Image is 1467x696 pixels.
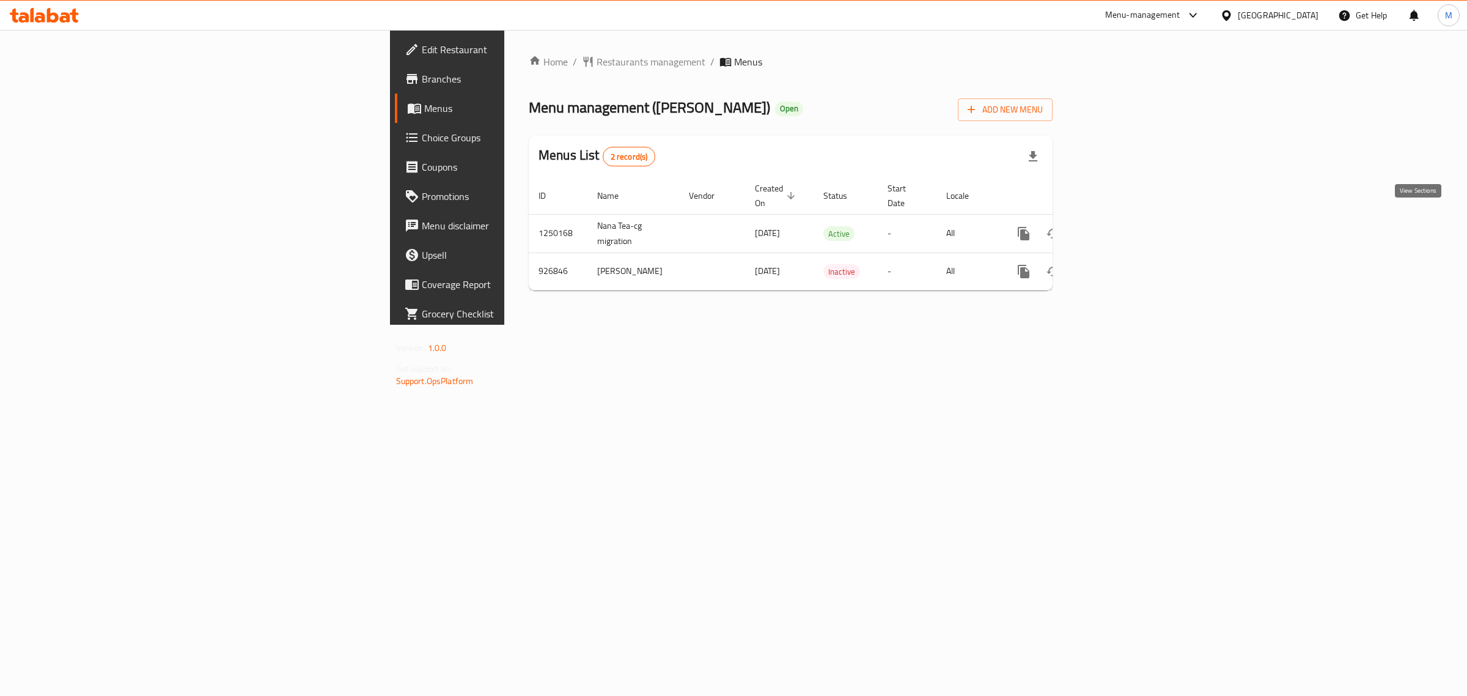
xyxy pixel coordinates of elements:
div: [GEOGRAPHIC_DATA] [1238,9,1318,22]
span: Get support on: [396,361,452,377]
span: Menus [424,101,625,116]
a: Promotions [395,182,635,211]
span: M [1445,9,1452,22]
a: Edit Restaurant [395,35,635,64]
span: Add New Menu [968,102,1043,117]
a: Menu disclaimer [395,211,635,240]
a: Choice Groups [395,123,635,152]
button: more [1009,219,1039,248]
span: Start Date [888,181,922,210]
span: Name [597,188,634,203]
span: Menu disclaimer [422,218,625,233]
span: Coupons [422,160,625,174]
td: - [878,214,936,253]
span: Created On [755,181,799,210]
button: Add New Menu [958,98,1053,121]
span: Edit Restaurant [422,42,625,57]
span: Grocery Checklist [422,306,625,321]
td: All [936,253,999,290]
span: Branches [422,72,625,86]
span: Version: [396,340,426,356]
nav: breadcrumb [529,54,1053,69]
span: Restaurants management [597,54,705,69]
span: 1.0.0 [428,340,447,356]
td: All [936,214,999,253]
span: Locale [946,188,985,203]
span: Inactive [823,265,860,279]
span: Status [823,188,863,203]
a: Upsell [395,240,635,270]
button: Change Status [1039,219,1068,248]
span: Active [823,227,855,241]
a: Menus [395,94,635,123]
td: - [878,253,936,290]
a: Restaurants management [582,54,705,69]
div: Open [775,102,803,116]
span: Promotions [422,189,625,204]
a: Branches [395,64,635,94]
span: Coverage Report [422,277,625,292]
span: Choice Groups [422,130,625,145]
li: / [710,54,715,69]
span: Upsell [422,248,625,262]
div: Inactive [823,264,860,279]
div: Export file [1018,142,1048,171]
a: Grocery Checklist [395,299,635,328]
span: ID [539,188,562,203]
span: [DATE] [755,225,780,241]
span: Menus [734,54,762,69]
a: Coverage Report [395,270,635,299]
th: Actions [999,177,1136,215]
button: more [1009,257,1039,286]
h2: Menus List [539,146,655,166]
span: Menu management ( [PERSON_NAME] ) [529,94,770,121]
span: 2 record(s) [603,151,655,163]
span: Open [775,103,803,114]
span: [DATE] [755,263,780,279]
div: Menu-management [1105,8,1180,23]
a: Coupons [395,152,635,182]
div: Active [823,226,855,241]
span: Vendor [689,188,730,203]
table: enhanced table [529,177,1136,291]
a: Support.OpsPlatform [396,373,474,389]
